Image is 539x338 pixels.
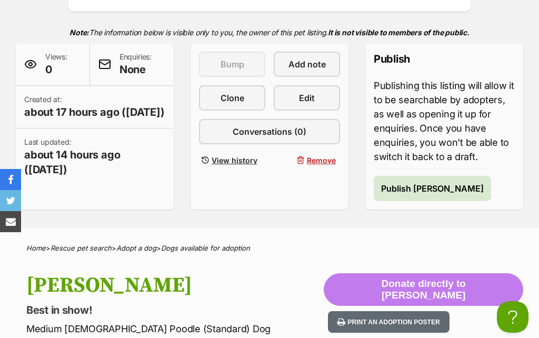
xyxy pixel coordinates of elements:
[69,28,89,37] strong: Note:
[26,244,46,252] a: Home
[199,119,340,144] a: Conversations (0)
[374,78,515,164] p: Publishing this listing will allow it to be searchable by adopters, as well as opening it up for ...
[161,244,250,252] a: Dogs available for adoption
[497,301,528,333] iframe: Help Scout Beacon - Open
[24,94,165,120] p: Created at:
[274,85,340,111] a: Edit
[24,147,165,177] span: about 14 hours ago ([DATE])
[299,92,315,104] span: Edit
[51,244,112,252] a: Rescue pet search
[116,244,156,252] a: Adopt a dog
[26,303,324,317] p: Best in show!
[381,182,484,195] span: Publish [PERSON_NAME]
[324,273,523,306] button: Donate directly to [PERSON_NAME]
[199,52,265,77] button: Bump
[374,176,491,201] button: Publish [PERSON_NAME]
[26,273,324,297] h1: [PERSON_NAME]
[199,153,265,168] a: View history
[374,52,515,66] p: Publish
[119,62,152,77] span: None
[26,322,324,336] p: Medium [DEMOGRAPHIC_DATA] Poodle (Standard) Dog
[221,58,244,71] span: Bump
[16,22,523,43] p: The information below is visible only to you, the owner of this pet listing.
[328,311,449,333] button: Print an adoption poster
[221,92,244,104] span: Clone
[24,137,165,177] p: Last updated:
[307,155,336,166] span: Remove
[328,28,470,37] strong: It is not visible to members of the public.
[45,52,67,77] p: Views:
[288,58,326,71] span: Add note
[119,52,152,77] p: Enquiries:
[233,125,306,138] span: Conversations (0)
[24,105,165,120] span: about 17 hours ago ([DATE])
[199,85,265,111] a: Clone
[212,155,257,166] span: View history
[274,153,340,168] button: Remove
[274,52,340,77] a: Add note
[45,62,67,77] span: 0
